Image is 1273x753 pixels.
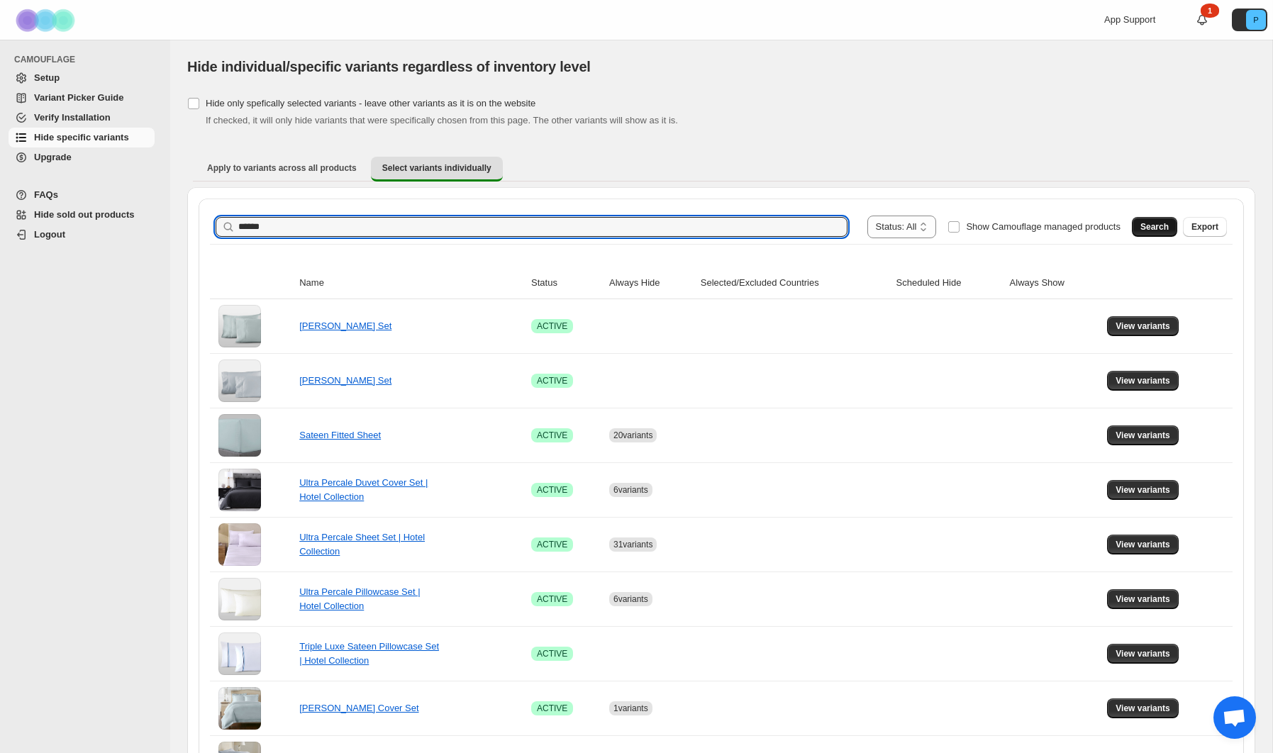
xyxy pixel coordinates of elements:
[1191,221,1218,233] span: Export
[9,68,155,88] a: Setup
[1116,484,1170,496] span: View variants
[1107,698,1179,718] button: View variants
[527,267,605,299] th: Status
[537,320,567,332] span: ACTIVE
[9,108,155,128] a: Verify Installation
[34,189,58,200] span: FAQs
[696,267,892,299] th: Selected/Excluded Countries
[1246,10,1266,30] span: Avatar with initials P
[537,648,567,659] span: ACTIVE
[218,578,261,620] img: Ultra Percale Pillowcase Set | Hotel Collection
[14,54,160,65] span: CAMOUFLAGE
[892,267,1006,299] th: Scheduled Hide
[1116,375,1170,386] span: View variants
[1107,371,1179,391] button: View variants
[1183,217,1227,237] button: Export
[613,703,648,713] span: 1 variants
[371,157,503,182] button: Select variants individually
[9,225,155,245] a: Logout
[299,532,425,557] a: Ultra Percale Sheet Set | Hotel Collection
[1201,4,1219,18] div: 1
[1195,13,1209,27] a: 1
[218,469,261,511] img: Ultra Percale Duvet Cover Set | Hotel Collection
[9,147,155,167] a: Upgrade
[34,229,65,240] span: Logout
[537,539,567,550] span: ACTIVE
[1116,648,1170,659] span: View variants
[218,359,261,402] img: Ariane Pillowcase Set
[1104,14,1155,25] span: App Support
[1116,539,1170,550] span: View variants
[11,1,82,40] img: Camouflage
[299,320,391,331] a: [PERSON_NAME] Set
[299,430,381,440] a: Sateen Fitted Sheet
[9,185,155,205] a: FAQs
[1107,480,1179,500] button: View variants
[537,593,567,605] span: ACTIVE
[613,430,652,440] span: 20 variants
[207,162,357,174] span: Apply to variants across all products
[613,540,652,550] span: 31 variants
[382,162,491,174] span: Select variants individually
[537,703,567,714] span: ACTIVE
[34,132,129,143] span: Hide specific variants
[1232,9,1267,31] button: Avatar with initials P
[295,267,527,299] th: Name
[9,128,155,147] a: Hide specific variants
[34,152,72,162] span: Upgrade
[218,305,261,347] img: Yalda Pillowcase Set
[1107,316,1179,336] button: View variants
[218,523,261,566] img: Ultra Percale Sheet Set | Hotel Collection
[613,594,648,604] span: 6 variants
[34,72,60,83] span: Setup
[1253,16,1258,24] text: P
[1116,703,1170,714] span: View variants
[206,98,535,108] span: Hide only spefically selected variants - leave other variants as it is on the website
[299,641,439,666] a: Triple Luxe Sateen Pillowcase Set | Hotel Collection
[299,703,418,713] a: [PERSON_NAME] Cover Set
[1107,425,1179,445] button: View variants
[1107,535,1179,554] button: View variants
[537,375,567,386] span: ACTIVE
[34,92,123,103] span: Variant Picker Guide
[537,430,567,441] span: ACTIVE
[34,112,111,123] span: Verify Installation
[299,586,420,611] a: Ultra Percale Pillowcase Set | Hotel Collection
[196,157,368,179] button: Apply to variants across all products
[187,59,591,74] span: Hide individual/specific variants regardless of inventory level
[299,375,391,386] a: [PERSON_NAME] Set
[218,414,261,457] img: Sateen Fitted Sheet
[1140,221,1169,233] span: Search
[1006,267,1104,299] th: Always Show
[1107,589,1179,609] button: View variants
[1213,696,1256,739] div: Open chat
[34,209,135,220] span: Hide sold out products
[1132,217,1177,237] button: Search
[1107,644,1179,664] button: View variants
[1116,593,1170,605] span: View variants
[218,687,261,730] img: Ariane Duvet Cover Set
[605,267,696,299] th: Always Hide
[613,485,648,495] span: 6 variants
[9,88,155,108] a: Variant Picker Guide
[9,205,155,225] a: Hide sold out products
[206,115,678,125] span: If checked, it will only hide variants that were specifically chosen from this page. The other va...
[1116,430,1170,441] span: View variants
[966,221,1121,232] span: Show Camouflage managed products
[1116,320,1170,332] span: View variants
[218,632,261,675] img: Triple Luxe Sateen Pillowcase Set | Hotel Collection
[537,484,567,496] span: ACTIVE
[299,477,428,502] a: Ultra Percale Duvet Cover Set | Hotel Collection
